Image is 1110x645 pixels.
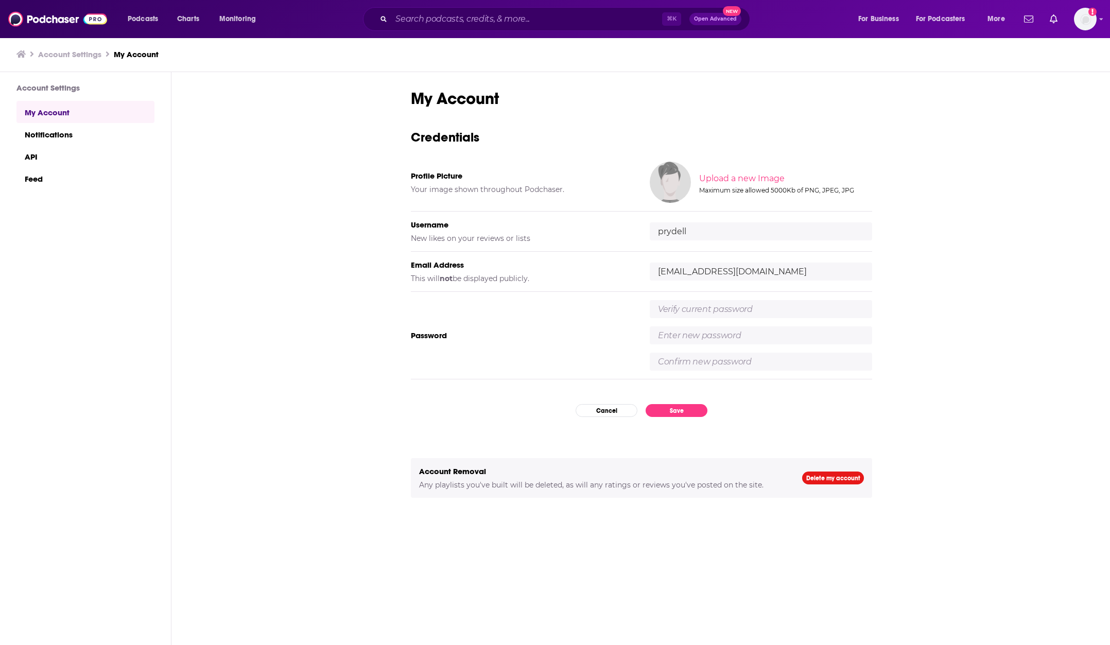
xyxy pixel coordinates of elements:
a: Notifications [16,123,154,145]
h5: Email Address [411,260,633,270]
span: Open Advanced [694,16,737,22]
button: open menu [120,11,171,27]
a: Show notifications dropdown [1020,10,1037,28]
input: email [650,263,872,281]
a: Delete my account [802,472,864,484]
input: Search podcasts, credits, & more... [391,11,662,27]
input: Confirm new password [650,353,872,371]
img: User Profile [1074,8,1097,30]
h5: Account Removal [419,466,786,476]
input: username [650,222,872,240]
button: open menu [909,11,980,27]
button: Save [646,404,707,417]
span: Charts [177,12,199,26]
img: Your profile image [650,162,691,203]
input: Enter new password [650,326,872,344]
h5: Your image shown throughout Podchaser. [411,185,633,194]
button: Open AdvancedNew [689,13,741,25]
div: Maximum size allowed 5000Kb of PNG, JPEG, JPG [699,186,870,194]
button: open menu [980,11,1018,27]
span: More [987,12,1005,26]
h5: Any playlists you've built will be deleted, as will any ratings or reviews you've posted on the s... [419,480,786,490]
span: Logged in as prydell [1074,8,1097,30]
a: Feed [16,167,154,189]
a: My Account [16,101,154,123]
b: not [440,274,453,283]
a: API [16,145,154,167]
a: My Account [114,49,159,59]
h5: Password [411,330,633,340]
h3: Account Settings [16,83,154,93]
h5: This will be displayed publicly. [411,274,633,283]
span: New [723,6,741,16]
span: Monitoring [219,12,256,26]
button: Show profile menu [1074,8,1097,30]
button: Cancel [576,404,637,417]
span: Podcasts [128,12,158,26]
span: For Podcasters [916,12,965,26]
a: Show notifications dropdown [1046,10,1062,28]
h5: Profile Picture [411,171,633,181]
span: For Business [858,12,899,26]
button: open menu [851,11,912,27]
h3: Credentials [411,129,872,145]
span: ⌘ K [662,12,681,26]
button: open menu [212,11,269,27]
img: Podchaser - Follow, Share and Rate Podcasts [8,9,107,29]
div: Search podcasts, credits, & more... [373,7,760,31]
a: Charts [170,11,205,27]
a: Account Settings [38,49,101,59]
svg: Add a profile image [1088,8,1097,16]
h1: My Account [411,89,872,109]
h5: Username [411,220,633,230]
h5: New likes on your reviews or lists [411,234,633,243]
input: Verify current password [650,300,872,318]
